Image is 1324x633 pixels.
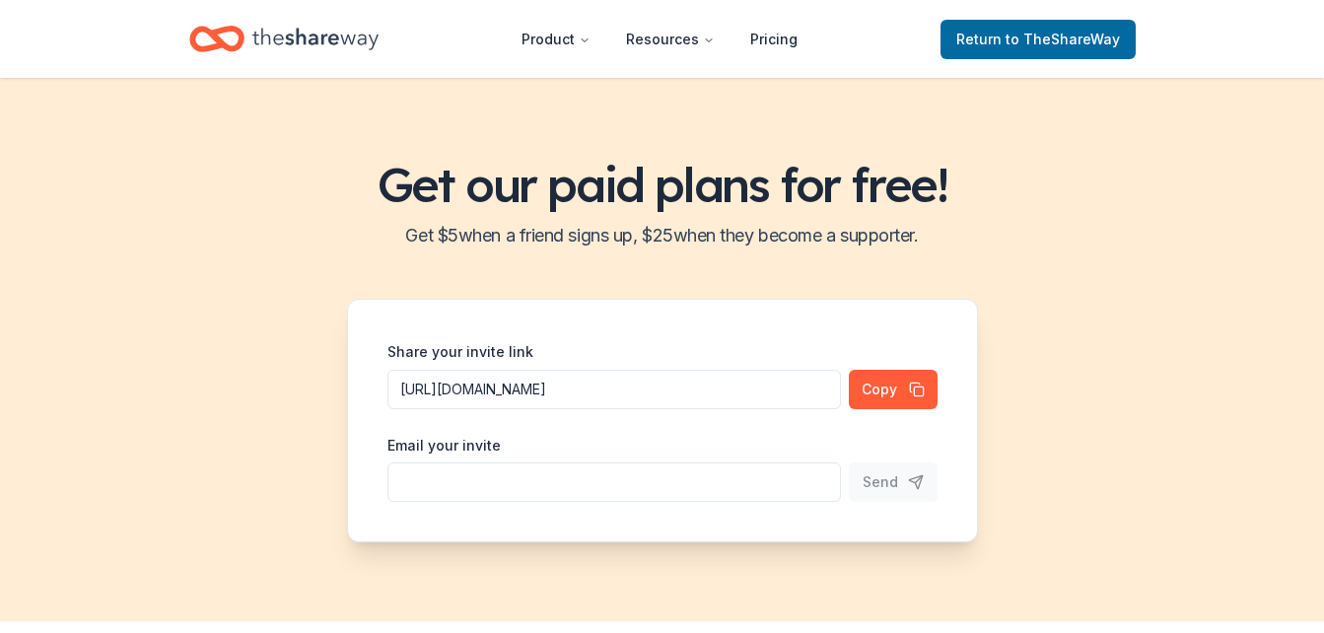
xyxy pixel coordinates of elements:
[24,220,1300,251] h2: Get $ 5 when a friend signs up, $ 25 when they become a supporter.
[941,20,1136,59] a: Returnto TheShareWay
[24,157,1300,212] h1: Get our paid plans for free!
[956,28,1120,51] span: Return
[387,342,533,362] label: Share your invite link
[189,16,379,62] a: Home
[734,20,813,59] a: Pricing
[506,20,606,59] button: Product
[610,20,731,59] button: Resources
[849,370,938,409] button: Copy
[387,436,501,456] label: Email your invite
[1006,31,1120,47] span: to TheShareWay
[506,16,813,62] nav: Main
